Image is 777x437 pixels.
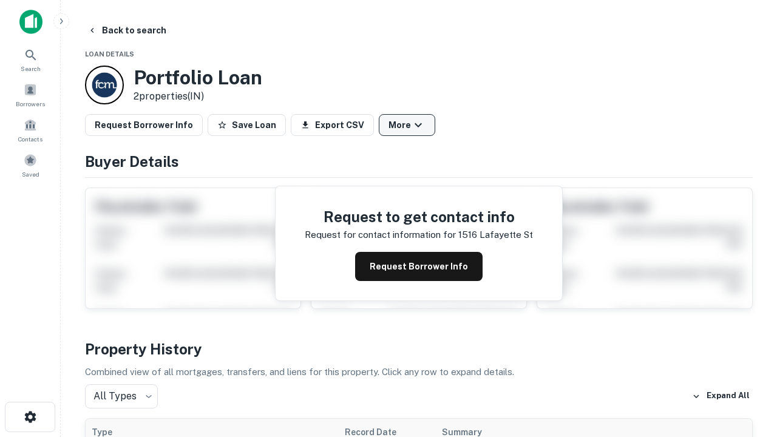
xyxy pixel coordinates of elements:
a: Search [4,43,57,76]
h3: Portfolio Loan [134,66,262,89]
button: Save Loan [208,114,286,136]
span: Borrowers [16,99,45,109]
p: Request for contact information for [305,228,456,242]
button: More [379,114,435,136]
iframe: Chat Widget [716,340,777,398]
a: Contacts [4,113,57,146]
p: Combined view of all mortgages, transfers, and liens for this property. Click any row to expand d... [85,365,753,379]
img: capitalize-icon.png [19,10,42,34]
div: All Types [85,384,158,408]
a: Saved [4,149,57,181]
span: Search [21,64,41,73]
button: Request Borrower Info [85,114,203,136]
button: Export CSV [291,114,374,136]
p: 1516 lafayette st [458,228,533,242]
span: Contacts [18,134,42,144]
h4: Request to get contact info [305,206,533,228]
p: 2 properties (IN) [134,89,262,104]
h4: Property History [85,338,753,360]
button: Expand All [689,387,753,405]
a: Borrowers [4,78,57,111]
button: Request Borrower Info [355,252,483,281]
span: Loan Details [85,50,134,58]
h4: Buyer Details [85,151,753,172]
button: Back to search [83,19,171,41]
span: Saved [22,169,39,179]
